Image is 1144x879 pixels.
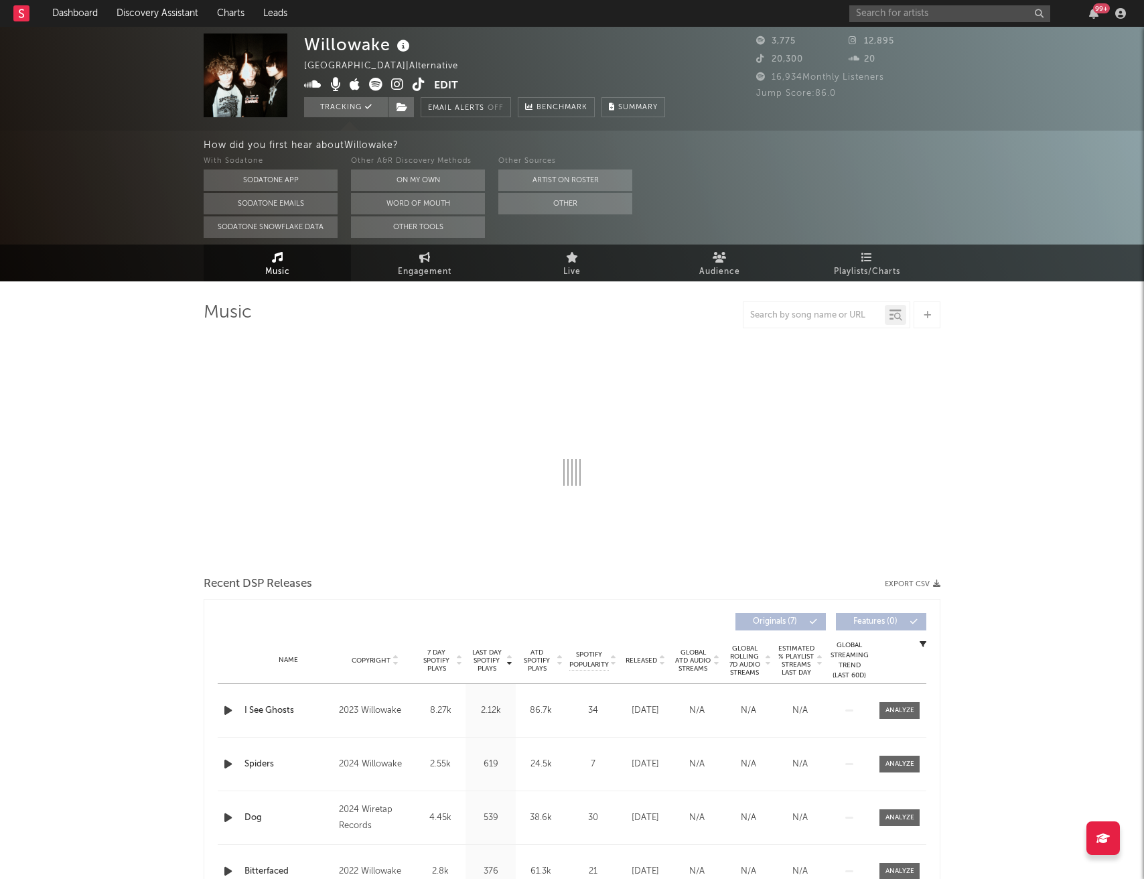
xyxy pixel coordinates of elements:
[756,55,803,64] span: 20,300
[563,264,581,280] span: Live
[756,73,884,82] span: 16,934 Monthly Listeners
[778,865,823,878] div: N/A
[726,758,771,771] div: N/A
[626,657,657,665] span: Released
[778,811,823,825] div: N/A
[519,704,563,718] div: 86.7k
[204,216,338,238] button: Sodatone Snowflake Data
[244,865,332,878] a: Bitterfaced
[351,170,485,191] button: On My Own
[601,97,665,117] button: Summary
[469,865,512,878] div: 376
[726,865,771,878] div: N/A
[1089,8,1098,19] button: 99+
[756,89,836,98] span: Jump Score: 86.0
[834,264,900,280] span: Playlists/Charts
[623,704,668,718] div: [DATE]
[569,811,616,825] div: 30
[845,618,906,626] span: Features ( 0 )
[623,811,668,825] div: [DATE]
[351,153,485,170] div: Other A&R Discovery Methods
[778,758,823,771] div: N/A
[623,865,668,878] div: [DATE]
[204,170,338,191] button: Sodatone App
[735,613,826,630] button: Originals(7)
[469,649,504,673] span: Last Day Spotify Plays
[569,650,609,670] span: Spotify Popularity
[744,618,806,626] span: Originals ( 7 )
[351,216,485,238] button: Other Tools
[674,865,719,878] div: N/A
[421,97,511,117] button: Email AlertsOff
[469,704,512,718] div: 2.12k
[498,193,632,214] button: Other
[756,37,796,46] span: 3,775
[488,105,504,112] em: Off
[836,613,926,630] button: Features(0)
[778,704,823,718] div: N/A
[339,756,412,772] div: 2024 Willowake
[674,811,719,825] div: N/A
[204,576,312,592] span: Recent DSP Releases
[469,811,512,825] div: 539
[646,245,793,281] a: Audience
[204,153,338,170] div: With Sodatone
[1093,3,1110,13] div: 99 +
[618,104,658,111] span: Summary
[244,758,332,771] a: Spiders
[743,310,885,321] input: Search by song name or URL
[849,5,1050,22] input: Search for artists
[204,245,351,281] a: Music
[304,58,474,74] div: [GEOGRAPHIC_DATA] | Alternative
[885,580,940,588] button: Export CSV
[518,97,595,117] a: Benchmark
[778,645,814,677] span: Estimated % Playlist Streams Last Day
[204,137,1144,153] div: How did you first hear about Willowake ?
[674,758,719,771] div: N/A
[537,100,587,116] span: Benchmark
[519,865,563,878] div: 61.3k
[623,758,668,771] div: [DATE]
[419,704,462,718] div: 8.27k
[674,704,719,718] div: N/A
[519,649,555,673] span: ATD Spotify Plays
[352,657,390,665] span: Copyright
[569,758,616,771] div: 7
[419,649,454,673] span: 7 Day Spotify Plays
[434,78,458,94] button: Edit
[398,264,451,280] span: Engagement
[726,704,771,718] div: N/A
[569,865,616,878] div: 21
[339,802,412,834] div: 2024 Wiretap Records
[674,649,711,673] span: Global ATD Audio Streams
[339,703,412,719] div: 2023 Willowake
[244,811,332,825] a: Dog
[726,811,771,825] div: N/A
[351,193,485,214] button: Word Of Mouth
[304,33,413,56] div: Willowake
[244,655,332,665] div: Name
[419,811,462,825] div: 4.45k
[204,193,338,214] button: Sodatone Emails
[498,245,646,281] a: Live
[244,704,332,718] a: I See Ghosts
[793,245,940,281] a: Playlists/Charts
[849,37,894,46] span: 12,895
[469,758,512,771] div: 619
[829,640,869,681] div: Global Streaming Trend (Last 60D)
[498,170,632,191] button: Artist on Roster
[419,758,462,771] div: 2.55k
[519,758,563,771] div: 24.5k
[519,811,563,825] div: 38.6k
[726,645,763,677] span: Global Rolling 7D Audio Streams
[699,264,740,280] span: Audience
[849,55,875,64] span: 20
[419,865,462,878] div: 2.8k
[351,245,498,281] a: Engagement
[304,97,388,117] button: Tracking
[265,264,290,280] span: Music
